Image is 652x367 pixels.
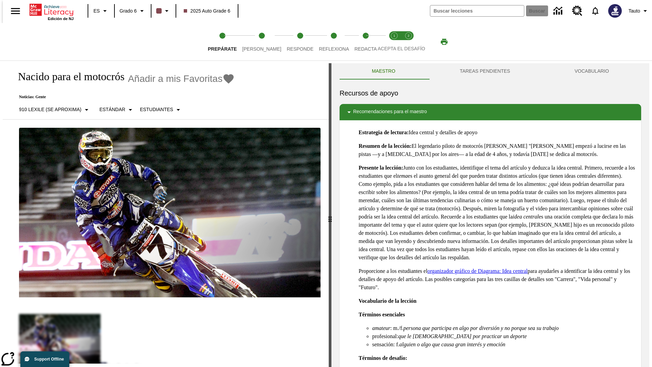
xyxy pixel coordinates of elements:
[242,46,281,52] span: [PERSON_NAME]
[30,2,74,21] div: Portada
[359,128,636,137] p: Idea central y detalles de apoyo
[20,351,69,367] button: Support Offline
[586,2,604,20] a: Notificaciones
[513,214,539,220] em: idea central
[340,104,641,120] div: Recomendaciones para el maestro
[549,2,568,20] a: Centro de información
[359,312,405,317] strong: Términos esenciales
[359,142,636,158] p: El legendario piloto de motocrós [PERSON_NAME] "[PERSON_NAME] empezó a lucirse en las pistas —y a...
[399,342,505,347] em: alguien o algo que causa gran interés y emoción
[378,46,425,51] span: ACEPTA EL DESAFÍO
[319,46,349,52] span: Reflexiona
[568,2,586,20] a: Centro de recursos, Se abrirá en una pestaña nueva.
[384,23,404,60] button: Acepta el desafío lee step 1 of 2
[313,23,355,60] button: Reflexiona step 4 of 5
[19,128,321,298] img: El corredor de motocrós James Stewart vuela por los aires en su motocicleta de montaña
[281,23,319,60] button: Responde step 3 of 5
[340,88,641,99] h6: Recursos de apoyo
[399,23,418,60] button: Acepta el desafío contesta step 2 of 2
[97,104,137,116] button: Tipo de apoyo, Estándar
[359,165,403,171] strong: Presente la lección:
[329,63,331,367] div: Pulsa la tecla de intro o la barra espaciadora y luego presiona las flechas de derecha e izquierd...
[99,106,125,113] p: Estándar
[340,63,641,80] div: Instructional Panel Tabs
[208,46,237,52] span: Prepárate
[120,7,137,15] span: Grado 6
[128,73,235,85] button: Añadir a mis Favoritas - Nacido para el motocrós
[542,63,641,80] button: VOCABULARIO
[359,355,407,361] strong: Términos de desafío:
[202,23,242,60] button: Prepárate step 1 of 5
[340,63,428,80] button: Maestro
[398,333,527,339] em: que le [DEMOGRAPHIC_DATA] por practicar un deporte
[359,129,409,135] strong: Estrategia de lectura:
[372,340,636,349] li: sensación: f.
[403,325,559,331] em: persona que participa en algo por diversión y no porque sea su trabajo
[372,324,636,332] li: : m./f.
[428,268,528,274] a: organizador gráfico de Diagrama: Idea central
[433,36,455,48] button: Imprimir
[11,70,125,83] h1: Nacido para el motocrós
[629,7,640,15] span: Tauto
[48,17,74,21] span: Edición de NJ
[407,34,409,37] text: 2
[11,94,235,100] p: Noticias: Gente
[372,332,636,340] li: profesional:
[626,5,652,17] button: Perfil/Configuración
[331,63,649,367] div: activity
[137,104,185,116] button: Seleccionar estudiante
[353,108,427,116] p: Recomendaciones para el maestro
[359,298,417,304] strong: Vocabulario de la lección
[604,2,626,20] button: Escoja un nuevo avatar
[34,357,64,362] span: Support Offline
[117,5,149,17] button: Grado: Grado 6, Elige un grado
[430,5,524,16] input: Buscar campo
[287,46,313,52] span: Responde
[608,4,622,18] img: Avatar
[93,7,100,15] span: ES
[359,164,636,262] p: Junto con los estudiantes, identifique el tema del artículo y deduzca la idea central. Primero, r...
[5,1,25,21] button: Abrir el menú lateral
[393,34,395,37] text: 1
[428,63,542,80] button: TAREAS PENDIENTES
[90,5,112,17] button: Lenguaje: ES, Selecciona un idioma
[16,104,93,116] button: Seleccione Lexile, 910 Lexile (Se aproxima)
[3,63,329,364] div: reading
[349,23,382,60] button: Redacta step 5 of 5
[355,46,377,52] span: Redacta
[372,325,390,331] em: amateur
[184,7,231,15] span: 2025 Auto Grade 6
[359,267,636,292] p: Proporcione a los estudiantes el para ayudarles a identificar la idea central y los detalles de a...
[140,106,173,113] p: Estudiantes
[237,23,287,60] button: Lee step 2 of 5
[128,73,223,84] span: Añadir a mis Favoritas
[19,106,81,113] p: 910 Lexile (Se aproxima)
[397,173,408,179] em: tema
[359,143,412,149] strong: Resumen de la lección:
[153,5,174,17] button: El color de la clase es café oscuro. Cambiar el color de la clase.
